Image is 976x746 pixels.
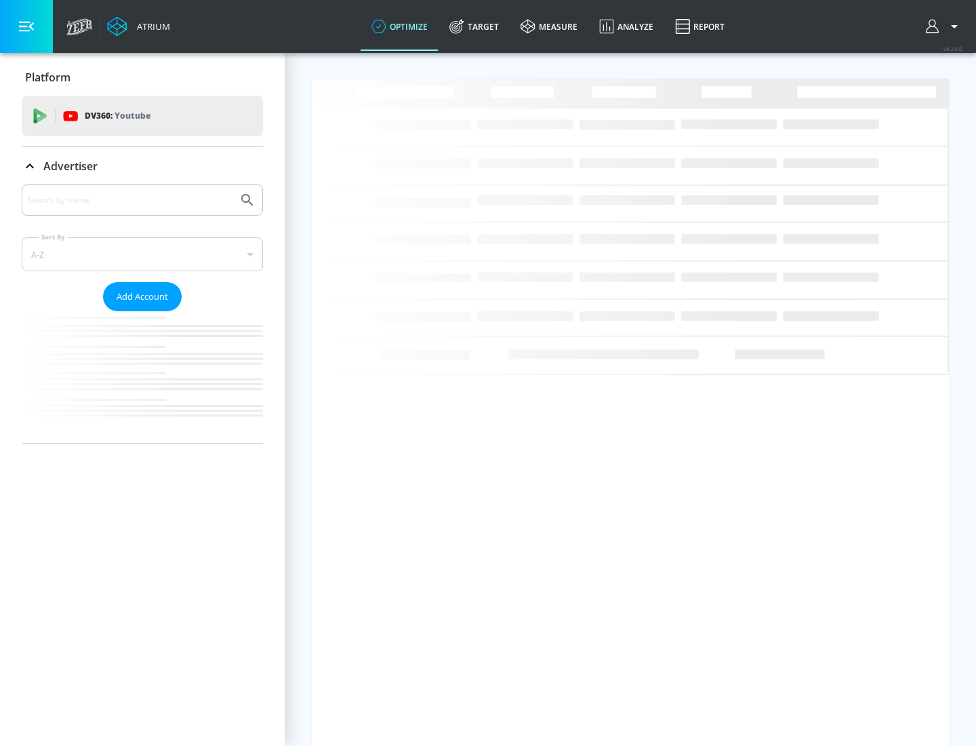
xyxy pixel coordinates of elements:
[510,2,588,51] a: measure
[22,147,263,185] div: Advertiser
[22,96,263,136] div: DV360: Youtube
[22,311,263,443] nav: list of Advertiser
[588,2,664,51] a: Analyze
[943,45,962,52] span: v 4.24.0
[439,2,510,51] a: Target
[25,70,70,85] p: Platform
[131,20,170,33] div: Atrium
[39,233,68,241] label: Sort By
[107,16,170,37] a: Atrium
[22,58,263,96] div: Platform
[43,159,98,174] p: Advertiser
[22,237,263,271] div: A-Z
[361,2,439,51] a: optimize
[117,289,168,305] span: Add Account
[115,109,150,123] p: Youtube
[664,2,735,51] a: Report
[85,109,150,123] p: DV360:
[27,191,232,209] input: Search by name
[103,282,182,311] button: Add Account
[22,184,263,443] div: Advertiser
